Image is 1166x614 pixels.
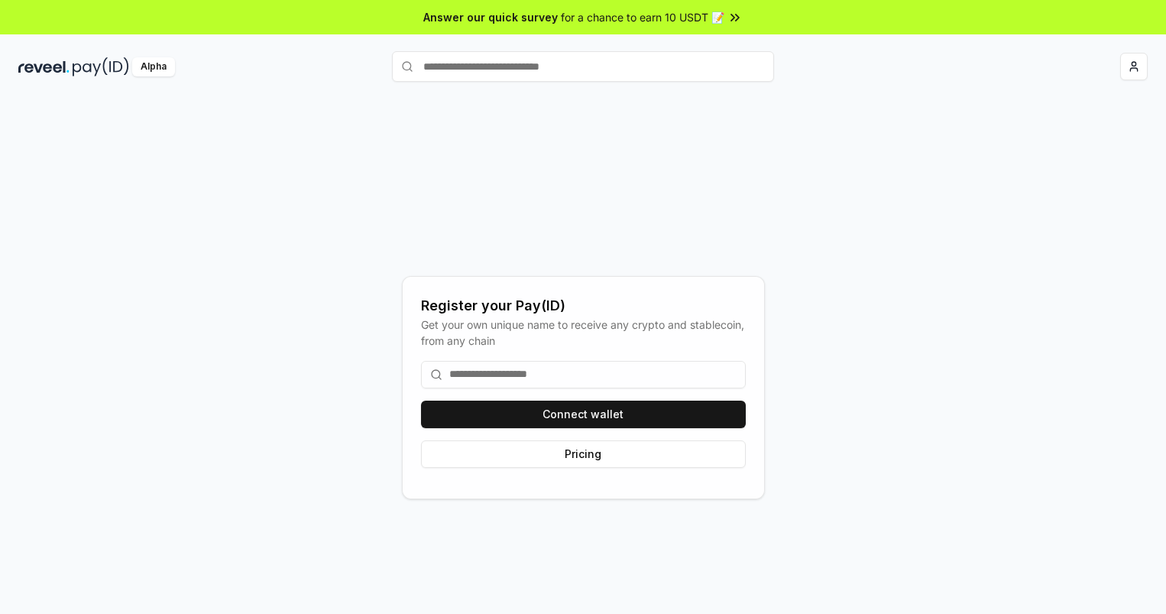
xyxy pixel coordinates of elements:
span: Answer our quick survey [423,9,558,25]
div: Register your Pay(ID) [421,295,746,317]
span: for a chance to earn 10 USDT 📝 [561,9,724,25]
img: pay_id [73,57,129,76]
div: Alpha [132,57,175,76]
button: Pricing [421,440,746,468]
div: Get your own unique name to receive any crypto and stablecoin, from any chain [421,317,746,349]
button: Connect wallet [421,401,746,428]
img: reveel_dark [18,57,70,76]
